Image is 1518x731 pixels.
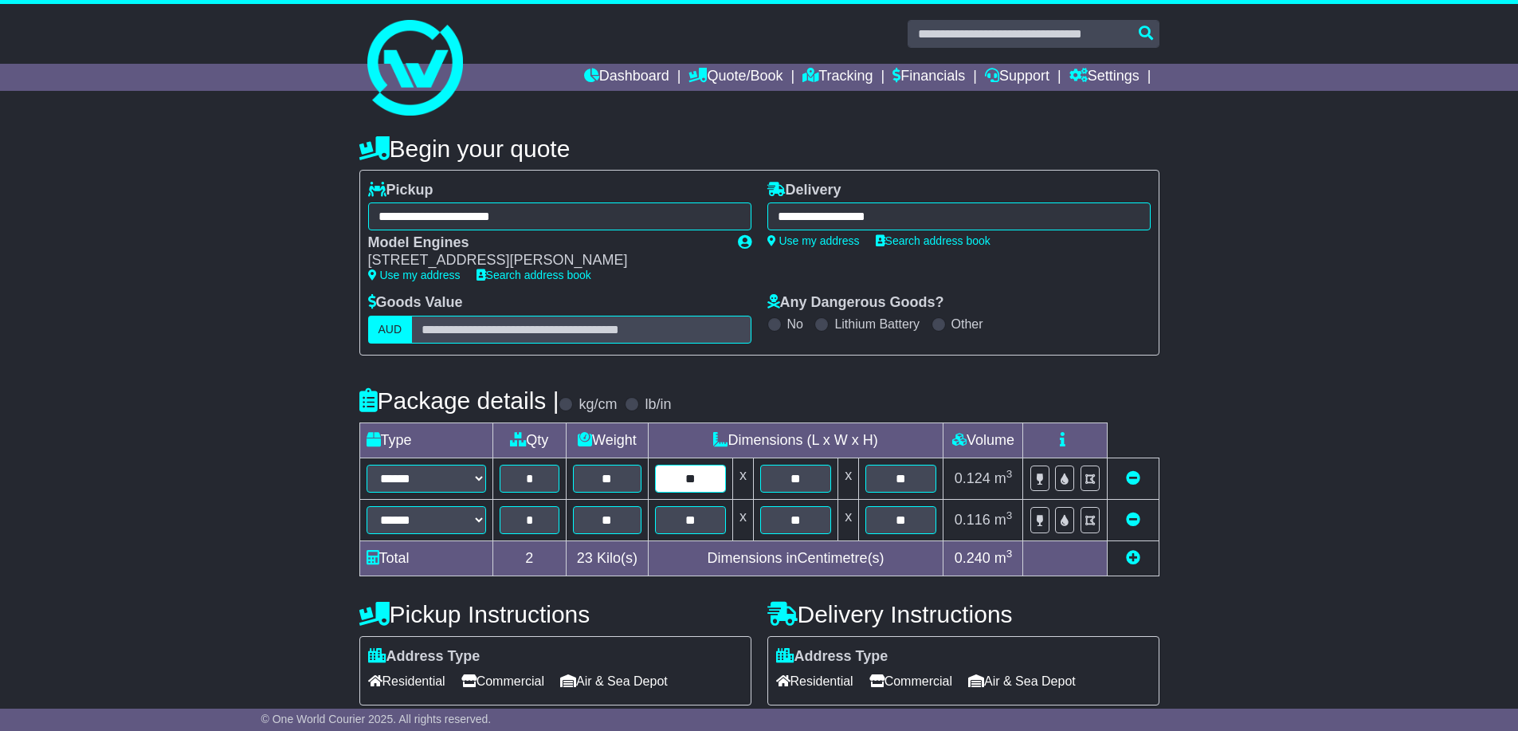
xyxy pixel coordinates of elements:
label: lb/in [645,396,671,414]
td: Kilo(s) [567,540,649,576]
span: Commercial [869,669,952,694]
a: Remove this item [1126,470,1140,486]
td: 2 [492,540,567,576]
label: Any Dangerous Goods? [767,294,944,312]
h4: Begin your quote [359,136,1159,162]
span: Air & Sea Depot [968,669,1076,694]
h4: Pickup Instructions [359,601,751,627]
label: Goods Value [368,294,463,312]
td: Dimensions (L x W x H) [648,422,943,458]
label: No [787,316,803,332]
a: Use my address [767,234,860,247]
a: Settings [1069,64,1139,91]
a: Financials [892,64,965,91]
td: Weight [567,422,649,458]
span: 0.116 [955,512,990,528]
sup: 3 [1006,509,1013,521]
label: Lithium Battery [834,316,920,332]
td: Volume [943,422,1023,458]
label: Other [951,316,983,332]
span: m [994,550,1013,566]
span: Residential [368,669,445,694]
span: 0.124 [955,470,990,486]
td: Type [359,422,492,458]
div: [STREET_ADDRESS][PERSON_NAME] [368,252,722,269]
span: m [994,512,1013,528]
a: Remove this item [1126,512,1140,528]
a: Support [985,64,1049,91]
a: Add new item [1126,550,1140,566]
span: Residential [776,669,853,694]
span: 23 [577,550,593,566]
span: m [994,470,1013,486]
td: x [732,499,753,540]
a: Search address book [477,269,591,281]
h4: Delivery Instructions [767,601,1159,627]
td: Dimensions in Centimetre(s) [648,540,943,576]
td: x [838,499,859,540]
label: AUD [368,316,413,344]
td: x [732,458,753,499]
a: Tracking [802,64,873,91]
label: Address Type [776,648,888,666]
span: Commercial [461,669,544,694]
label: Pickup [368,182,433,199]
sup: 3 [1006,468,1013,480]
a: Use my address [368,269,461,281]
td: Total [359,540,492,576]
label: Address Type [368,648,481,666]
a: Quote/Book [688,64,783,91]
span: Air & Sea Depot [560,669,668,694]
h4: Package details | [359,387,559,414]
span: 0.240 [955,550,990,566]
sup: 3 [1006,548,1013,560]
td: x [838,458,859,499]
a: Dashboard [584,64,669,91]
div: Model Engines [368,234,722,252]
label: Delivery [767,182,841,199]
label: kg/cm [579,396,617,414]
span: © One World Courier 2025. All rights reserved. [261,713,492,725]
a: Search address book [876,234,990,247]
td: Qty [492,422,567,458]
